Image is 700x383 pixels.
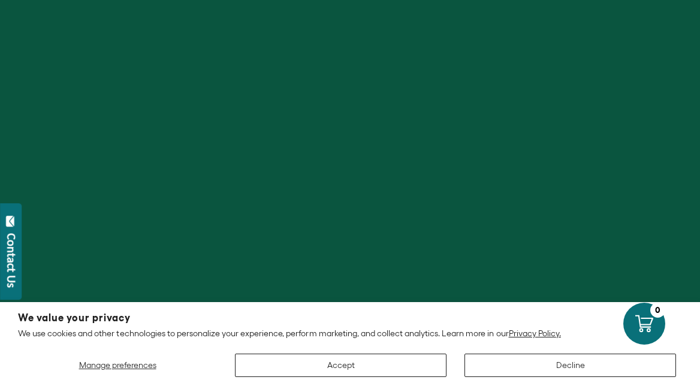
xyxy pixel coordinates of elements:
[464,354,676,377] button: Decline
[18,354,217,377] button: Manage preferences
[5,233,17,288] div: Contact Us
[18,328,682,339] p: We use cookies and other technologies to personalize your experience, perform marketing, and coll...
[18,313,682,323] h2: We value your privacy
[235,354,446,377] button: Accept
[79,360,156,370] span: Manage preferences
[650,303,665,318] div: 0
[509,328,561,338] a: Privacy Policy.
